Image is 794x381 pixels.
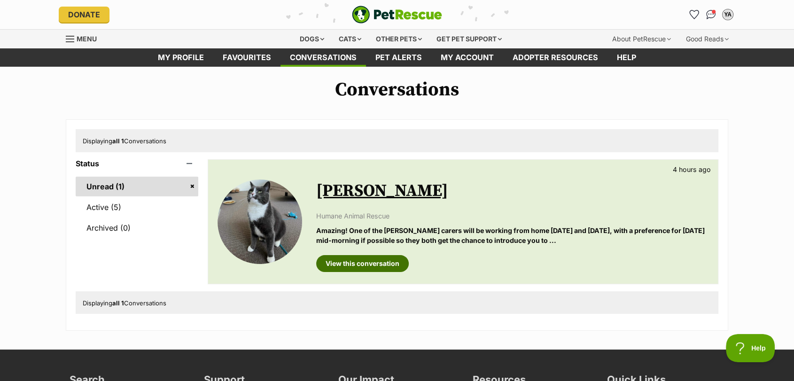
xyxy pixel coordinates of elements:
[431,48,503,67] a: My account
[366,48,431,67] a: Pet alerts
[720,7,735,22] button: My account
[706,10,716,19] img: chat-41dd97257d64d25036548639549fe6c8038ab92f7586957e7f3b1b290dea8141.svg
[112,137,124,145] strong: all 1
[316,211,708,221] p: Humane Animal Rescue
[83,299,166,307] span: Displaying Conversations
[213,48,280,67] a: Favourites
[607,48,646,67] a: Help
[76,159,198,168] header: Status
[76,177,198,196] a: Unread (1)
[148,48,213,67] a: My profile
[77,35,97,43] span: Menu
[352,6,442,23] img: logo-e224e6f780fb5917bec1dbf3a21bbac754714ae5b6737aabdf751b685950b380.svg
[369,30,428,48] div: Other pets
[503,48,607,67] a: Adopter resources
[218,179,302,264] img: Bruce
[726,334,775,362] iframe: Help Scout Beacon - Open
[76,197,198,217] a: Active (5)
[703,7,718,22] a: Conversations
[316,180,448,202] a: [PERSON_NAME]
[112,299,124,307] strong: all 1
[606,30,677,48] div: About PetRescue
[686,7,701,22] a: Favourites
[316,255,409,272] a: View this conversation
[83,137,166,145] span: Displaying Conversations
[66,30,103,47] a: Menu
[332,30,368,48] div: Cats
[679,30,735,48] div: Good Reads
[723,10,732,19] div: YA
[76,218,198,238] a: Archived (0)
[430,30,508,48] div: Get pet support
[316,225,708,246] p: Amazing! One of the [PERSON_NAME] carers will be working from home [DATE] and [DATE], with a pref...
[673,164,711,174] p: 4 hours ago
[293,30,331,48] div: Dogs
[59,7,109,23] a: Donate
[280,48,366,67] a: conversations
[352,6,442,23] a: PetRescue
[686,7,735,22] ul: Account quick links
